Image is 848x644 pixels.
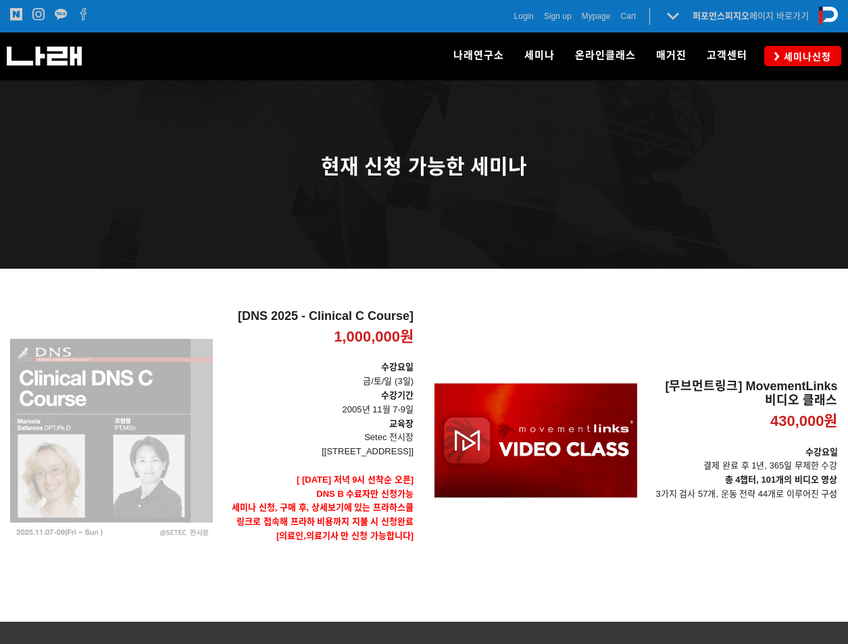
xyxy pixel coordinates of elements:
h2: [DNS 2025 - Clinical C Course] [223,309,414,324]
a: 세미나 [514,32,565,80]
p: 3가지 검사 57개, 운동 전략 44개로 이루어진 구성 [647,473,838,502]
p: [[STREET_ADDRESS]] [223,445,414,459]
strong: [ [DATE] 저녁 9시 선착순 오픈] [297,475,414,485]
strong: 수강요일 [805,447,838,457]
p: 430,000원 [770,412,838,431]
a: 온라인클래스 [565,32,646,80]
p: 2005년 11월 7-9일 [223,389,414,417]
h2: [무브먼트링크] MovementLinks 비디오 클래스 [647,379,838,408]
p: 1,000,000원 [334,327,414,347]
a: 퍼포먼스피지오페이지 바로가기 [693,11,809,21]
a: Login [514,9,534,23]
span: 매거진 [656,49,687,61]
a: 나래연구소 [443,32,514,80]
span: 세미나신청 [780,50,831,63]
strong: 퍼포먼스피지오 [693,11,749,21]
strong: 세미나 신청, 구매 후, 상세보기에 있는 프라하스쿨 링크로 접속해 프라하 비용까지 지불 시 신청완료 [232,502,414,527]
a: [무브먼트링크] MovementLinks 비디오 클래스 430,000원 수강요일결제 완료 후 1년, 365일 무제한 수강총 4챕터, 101개의 비디오 영상3가지 검사 57개,... [647,379,838,502]
p: 결제 완료 후 1년, 365일 무제한 수강 [647,446,838,474]
strong: 수강요일 [381,362,414,372]
a: 매거진 [646,32,697,80]
span: 세미나 [524,49,555,61]
span: 고객센터 [707,49,747,61]
p: 금/토/일 (3일) [223,360,414,389]
a: Cart [620,9,636,23]
a: [DNS 2025 - Clinical C Course] 1,000,000원 수강요일금/토/일 (3일)수강기간 2005년 11월 7-9일교육장Setec 전시장[[STREET_A... [223,309,414,571]
strong: 교육장 [389,419,414,429]
a: 세미나신청 [764,46,841,65]
strong: [의료인,의료기사 만 신청 가능합니다] [276,531,414,541]
span: 온라인클래스 [575,49,636,61]
span: 현재 신청 가능한 세미나 [321,155,527,178]
strong: 수강기간 [381,390,414,400]
a: Sign up [544,9,572,23]
strong: DNS B 수료자만 신청가능 [316,489,414,499]
span: 나래연구소 [453,49,504,61]
a: Mypage [582,9,611,23]
p: Setec 전시장 [223,431,414,445]
strong: 총 4챕터, 101개의 비디오 영상 [725,475,838,485]
a: 고객센터 [697,32,757,80]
